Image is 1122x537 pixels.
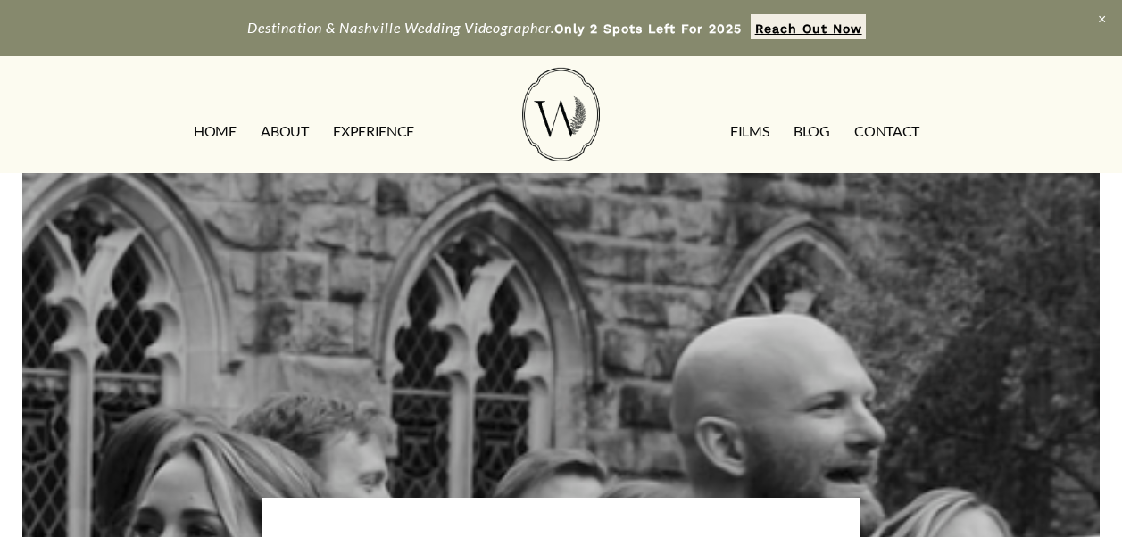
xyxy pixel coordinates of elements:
a: Reach Out Now [751,14,866,39]
a: EXPERIENCE [333,117,414,145]
a: FILMS [730,117,769,145]
a: ABOUT [261,117,308,145]
img: Wild Fern Weddings [522,68,599,161]
a: Blog [794,117,830,145]
a: CONTACT [854,117,919,145]
strong: Reach Out Now [755,21,862,36]
a: HOME [194,117,237,145]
